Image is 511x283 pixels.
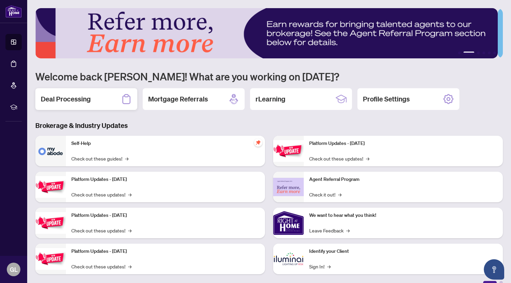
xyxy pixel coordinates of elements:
a: Sign In!→ [309,263,331,270]
a: Check out these updates!→ [309,155,369,162]
p: Platform Updates - [DATE] [309,140,497,147]
span: → [366,155,369,162]
img: Slide 1 [35,8,498,58]
span: → [128,227,131,234]
button: 1 [458,52,461,54]
p: We want to hear what you think! [309,212,497,219]
img: logo [5,5,22,18]
p: Platform Updates - [DATE] [71,248,260,255]
a: Check out these updates!→ [71,227,131,234]
p: Identify your Client [309,248,497,255]
h2: Profile Settings [363,94,410,104]
img: Platform Updates - September 16, 2025 [35,176,66,197]
a: Check out these guides!→ [71,155,128,162]
span: → [128,263,131,270]
h1: Welcome back [PERSON_NAME]! What are you working on [DATE]? [35,70,503,83]
button: 2 [463,52,474,54]
a: Check out these updates!→ [71,263,131,270]
img: Platform Updates - July 8, 2025 [35,248,66,269]
p: Self-Help [71,140,260,147]
button: Open asap [484,259,504,280]
span: → [128,191,131,198]
img: Platform Updates - July 21, 2025 [35,212,66,233]
span: → [327,263,331,270]
img: Platform Updates - June 23, 2025 [273,140,304,162]
span: GL [10,265,18,274]
h2: rLearning [255,94,285,104]
h2: Deal Processing [41,94,91,104]
span: → [346,227,350,234]
a: Check it out!→ [309,191,341,198]
img: Identify your Client [273,244,304,274]
a: Leave Feedback→ [309,227,350,234]
button: 4 [482,52,485,54]
button: 5 [488,52,491,54]
p: Platform Updates - [DATE] [71,212,260,219]
span: → [125,155,128,162]
img: We want to hear what you think! [273,208,304,238]
button: 3 [477,52,480,54]
h2: Mortgage Referrals [148,94,208,104]
a: Check out these updates!→ [71,191,131,198]
button: 6 [493,52,496,54]
p: Platform Updates - [DATE] [71,176,260,183]
span: pushpin [254,138,262,147]
h3: Brokerage & Industry Updates [35,121,503,130]
img: Self-Help [35,136,66,166]
p: Agent Referral Program [309,176,497,183]
img: Agent Referral Program [273,178,304,196]
span: → [338,191,341,198]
